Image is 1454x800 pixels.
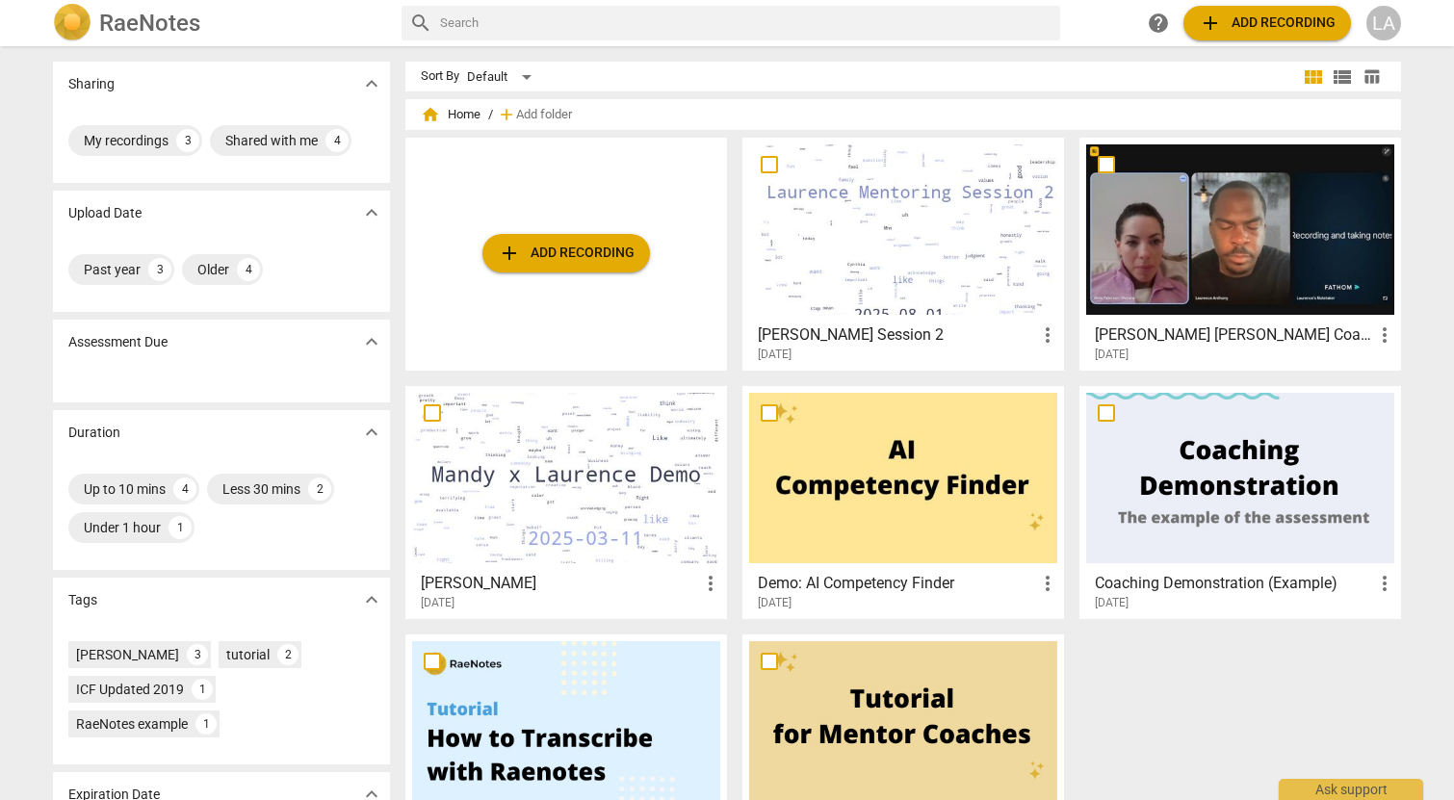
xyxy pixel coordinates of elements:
[76,714,188,734] div: RaeNotes example
[1095,347,1129,363] span: [DATE]
[226,645,270,664] div: tutorial
[68,74,115,94] p: Sharing
[148,258,171,281] div: 3
[357,198,386,227] button: Show more
[1373,572,1396,595] span: more_vert
[421,572,699,595] h3: Mandy x Laurence Demo
[99,10,200,37] h2: RaeNotes
[421,105,440,124] span: home
[1036,572,1059,595] span: more_vert
[1147,12,1170,35] span: help
[360,72,383,95] span: expand_more
[76,645,179,664] div: [PERSON_NAME]
[325,129,349,152] div: 4
[68,590,97,610] p: Tags
[1183,6,1351,40] button: Upload
[68,203,142,223] p: Upload Date
[192,679,213,700] div: 1
[360,588,383,611] span: expand_more
[498,242,521,265] span: add
[516,108,572,122] span: Add folder
[84,479,166,499] div: Up to 10 mins
[277,644,299,665] div: 2
[308,477,331,501] div: 2
[758,595,792,611] span: [DATE]
[1331,65,1354,89] span: view_list
[76,680,184,699] div: ICF Updated 2019
[1328,63,1357,91] button: List view
[440,8,1052,39] input: Search
[84,260,141,279] div: Past year
[1095,595,1129,611] span: [DATE]
[498,242,635,265] span: Add recording
[53,4,91,42] img: Logo
[357,585,386,614] button: Show more
[1357,63,1386,91] button: Table view
[1086,393,1394,610] a: Coaching Demonstration (Example)[DATE]
[357,69,386,98] button: Show more
[1366,6,1401,40] button: LA
[1199,12,1336,35] span: Add recording
[409,12,432,35] span: search
[187,644,208,665] div: 3
[195,713,217,735] div: 1
[1095,572,1373,595] h3: Coaching Demonstration (Example)
[749,393,1057,610] a: Demo: AI Competency Finder[DATE]
[1302,65,1325,89] span: view_module
[749,144,1057,362] a: [PERSON_NAME] Session 2[DATE]
[412,393,720,610] a: [PERSON_NAME][DATE]
[488,108,493,122] span: /
[467,62,538,92] div: Default
[1373,323,1396,347] span: more_vert
[222,479,300,499] div: Less 30 mins
[1141,6,1176,40] a: Help
[421,105,480,124] span: Home
[53,4,386,42] a: LogoRaeNotes
[84,518,161,537] div: Under 1 hour
[237,258,260,281] div: 4
[68,423,120,443] p: Duration
[758,323,1036,347] h3: Laurence Mentoring Session 2
[357,327,386,356] button: Show more
[357,418,386,447] button: Show more
[169,516,192,539] div: 1
[699,572,722,595] span: more_vert
[1363,67,1381,86] span: table_chart
[360,421,383,444] span: expand_more
[421,595,454,611] span: [DATE]
[1086,144,1394,362] a: [PERSON_NAME] [PERSON_NAME] Coaching 1[DATE]
[758,347,792,363] span: [DATE]
[1279,779,1423,800] div: Ask support
[176,129,199,152] div: 3
[197,260,229,279] div: Older
[497,105,516,124] span: add
[1036,323,1059,347] span: more_vert
[758,572,1036,595] h3: Demo: AI Competency Finder
[360,330,383,353] span: expand_more
[1095,323,1373,347] h3: Bella x Laurence Coaching 1
[173,477,196,501] div: 4
[225,131,318,150] div: Shared with me
[421,69,459,84] div: Sort By
[360,201,383,224] span: expand_more
[1199,12,1222,35] span: add
[1299,63,1328,91] button: Tile view
[482,234,650,272] button: Upload
[68,332,168,352] p: Assessment Due
[84,131,169,150] div: My recordings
